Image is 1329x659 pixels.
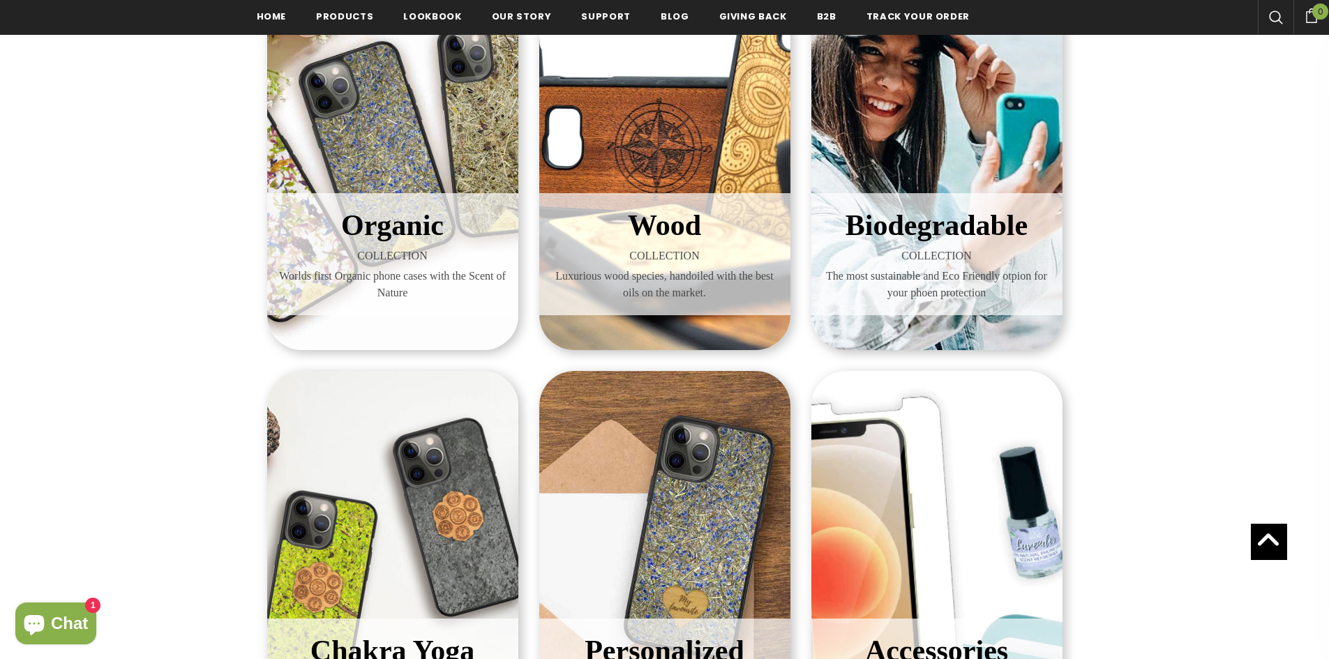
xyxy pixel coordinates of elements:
[1293,6,1329,23] a: 0
[719,10,787,23] span: Giving back
[822,268,1052,301] span: The most sustainable and Eco Friendly otpion for your phoen protection
[846,209,1028,241] span: Biodegradable
[492,10,552,23] span: Our Story
[278,248,508,264] span: COLLECTION
[278,268,508,301] span: Worlds first Organic phone cases with the Scent of Nature
[257,10,287,23] span: Home
[628,209,701,241] span: Wood
[822,248,1052,264] span: COLLECTION
[661,10,689,23] span: Blog
[341,209,444,241] span: Organic
[403,10,461,23] span: Lookbook
[581,10,631,23] span: support
[316,10,373,23] span: Products
[550,268,780,301] span: Luxurious wood species, handoiled with the best oils on the market.
[11,603,100,648] inbox-online-store-chat: Shopify online store chat
[1312,3,1328,20] span: 0
[817,10,836,23] span: B2B
[866,10,970,23] span: Track your order
[550,248,780,264] span: COLLECTION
